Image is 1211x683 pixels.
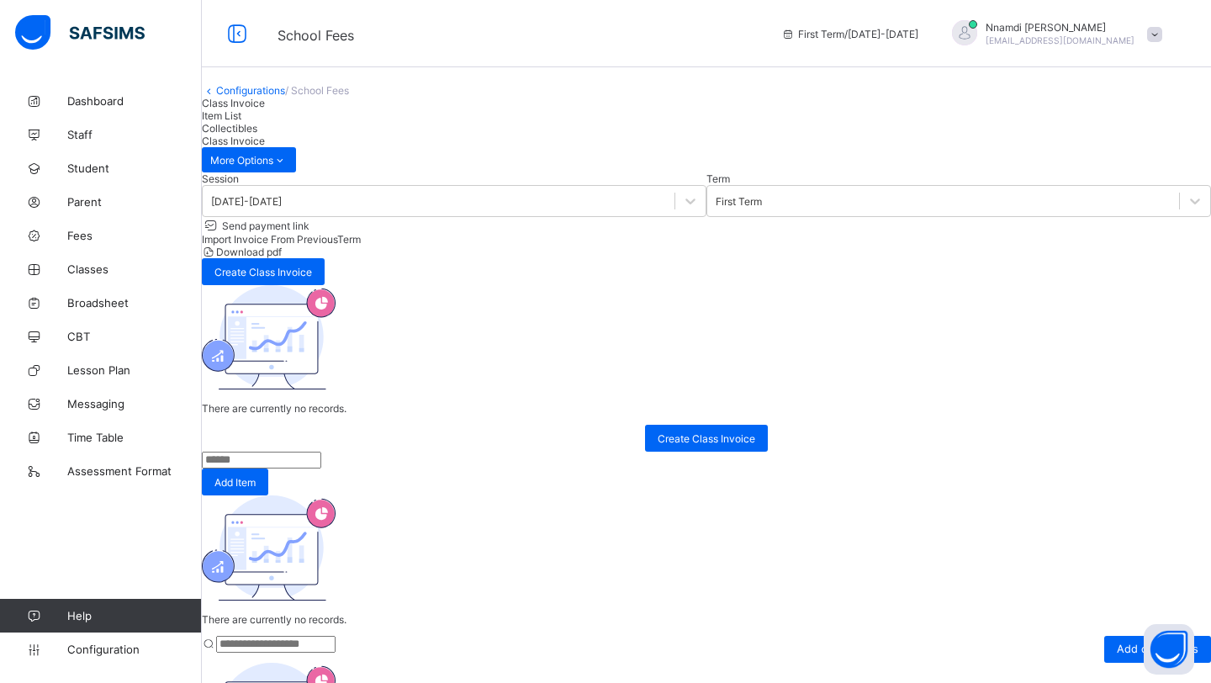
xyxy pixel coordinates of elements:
span: Add collectibles [1117,643,1198,655]
button: Open asap [1144,624,1194,675]
span: Send payment link [219,220,309,232]
span: Assessment Format [67,464,202,478]
span: Collectibles [202,122,257,135]
span: More Options [210,154,288,167]
span: Fees [67,229,202,242]
span: Broadsheet [67,296,202,310]
img: safsims [15,15,145,50]
span: Download pdf [216,246,282,258]
span: [EMAIL_ADDRESS][DOMAIN_NAME] [986,35,1134,45]
span: Dashboard [67,94,202,108]
div: NnamdiOsuji [935,20,1171,48]
span: Parent [67,195,202,209]
div: There are currently no records. [202,495,1211,625]
span: Class Invoice [202,135,265,147]
span: Classes [67,262,202,276]
div: First Term [716,195,762,208]
span: Messaging [67,397,202,410]
span: Create Class Invoice [214,266,312,278]
span: / School Fees [285,84,349,97]
a: Configurations [216,84,285,97]
span: Nnamdi [PERSON_NAME] [986,21,1134,34]
p: There are currently no records. [202,402,1211,415]
span: Create Class Invoice [658,432,755,445]
span: Staff [67,128,202,141]
div: There are currently no records. [202,285,1211,452]
span: Import Invoice From Previous Term [202,233,361,246]
span: Item List [202,109,241,122]
span: Help [67,609,201,622]
span: session/term information [781,28,918,40]
p: There are currently no records. [202,613,1211,626]
span: Term [706,172,730,185]
span: School Fees [278,27,354,44]
span: Configuration [67,643,201,656]
img: academics.830fd61bc8807c8ddf7a6434d507d981.svg [202,495,336,600]
span: Session [202,172,239,185]
div: [DATE]-[DATE] [211,195,282,208]
span: Time Table [67,431,202,444]
span: Student [67,161,202,175]
img: academics.830fd61bc8807c8ddf7a6434d507d981.svg [202,285,336,389]
span: Lesson Plan [67,363,202,377]
span: Class Invoice [202,97,265,109]
span: CBT [67,330,202,343]
span: Add Item [214,476,256,489]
